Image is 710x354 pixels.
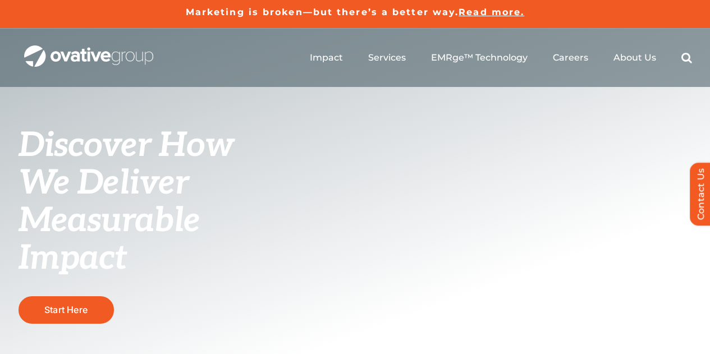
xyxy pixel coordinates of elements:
[44,304,88,315] span: Start Here
[613,52,656,63] a: About Us
[19,163,200,279] span: We Deliver Measurable Impact
[310,40,692,76] nav: Menu
[310,52,343,63] a: Impact
[459,7,524,17] a: Read more.
[431,52,528,63] a: EMRge™ Technology
[368,52,406,63] a: Services
[186,7,459,17] a: Marketing is broken—but there’s a better way.
[19,126,234,166] span: Discover How
[24,44,153,55] a: OG_Full_horizontal_WHT
[19,296,114,324] a: Start Here
[681,52,692,63] a: Search
[553,52,588,63] a: Careers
